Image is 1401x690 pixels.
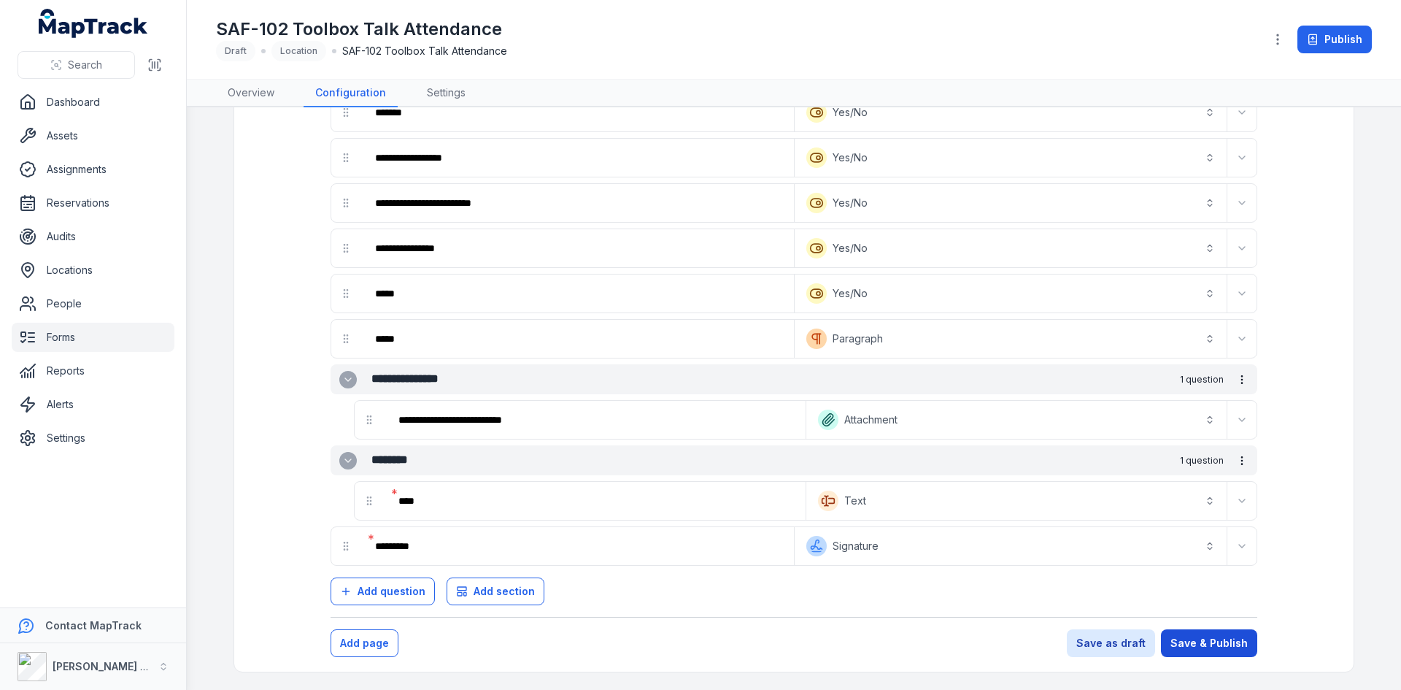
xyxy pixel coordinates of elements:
span: SAF-102 Toolbox Talk Attendance [342,44,507,58]
button: Add question [331,578,435,605]
button: Yes/No [798,187,1224,219]
div: :r32v:-form-item-label [363,142,791,174]
button: Expand [1230,191,1254,215]
svg: drag [340,197,352,209]
a: People [12,289,174,318]
button: Expand [1230,146,1254,169]
svg: drag [340,242,352,254]
div: drag [355,405,384,434]
svg: drag [363,414,375,426]
div: drag [331,98,360,127]
span: 1 question [1180,374,1224,386]
div: drag [331,279,360,308]
strong: [PERSON_NAME] Group [53,660,172,672]
button: Attachment [809,404,1224,436]
div: :r33h:-form-item-label [363,277,791,310]
button: Yes/No [798,96,1224,129]
div: drag [331,234,360,263]
div: :r33n:-form-item-label [363,323,791,355]
svg: drag [363,495,375,507]
button: Search [18,51,135,79]
div: :r33b:-form-item-label [363,232,791,264]
a: Locations [12,256,174,285]
a: Settings [12,423,174,453]
span: Search [68,58,102,72]
svg: drag [340,152,352,164]
div: :r34b:-form-item-label [387,485,803,517]
div: drag [331,143,360,172]
button: Expand [1230,327,1254,350]
div: Draft [216,41,255,61]
a: MapTrack [39,9,148,38]
button: Expand [1230,408,1254,432]
div: :r34h:-form-item-label [363,530,791,562]
button: more-detail [1230,367,1254,392]
a: Assignments [12,155,174,184]
div: :r335:-form-item-label [363,187,791,219]
button: Expand [1230,101,1254,124]
div: drag [331,532,360,561]
a: Audits [12,222,174,251]
a: Alerts [12,390,174,419]
button: more-detail [1230,448,1254,473]
div: drag [355,486,384,515]
div: :r32p:-form-item-label [363,96,791,129]
button: Expand [1230,282,1254,305]
span: Add question [358,584,425,599]
svg: drag [340,540,352,552]
span: 1 question [1180,455,1224,467]
div: :r341:-form-item-label [387,404,803,436]
svg: drag [340,333,352,345]
div: drag [331,324,360,353]
button: Yes/No [798,232,1224,264]
button: Paragraph [798,323,1224,355]
button: Publish [1297,26,1372,53]
button: Expand [339,452,357,469]
div: drag [331,188,360,218]
button: Expand [1230,237,1254,260]
button: Yes/No [798,277,1224,310]
svg: drag [340,288,352,299]
strong: Contact MapTrack [45,619,142,632]
svg: drag [340,107,352,118]
button: Expand [1230,489,1254,513]
button: Expand [339,371,357,388]
button: Yes/No [798,142,1224,174]
h1: SAF-102 Toolbox Talk Attendance [216,18,507,41]
button: Save as draft [1067,629,1155,657]
span: Add section [474,584,535,599]
a: Forms [12,323,174,352]
a: Settings [415,80,477,107]
a: Reports [12,356,174,386]
button: Signature [798,530,1224,562]
a: Dashboard [12,88,174,117]
button: Add section [447,578,544,605]
a: Configuration [304,80,398,107]
button: Add page [331,629,398,657]
a: Overview [216,80,286,107]
button: Text [809,485,1224,517]
div: Location [271,41,326,61]
a: Assets [12,121,174,150]
a: Reservations [12,188,174,218]
button: Expand [1230,534,1254,558]
button: Save & Publish [1161,629,1257,657]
